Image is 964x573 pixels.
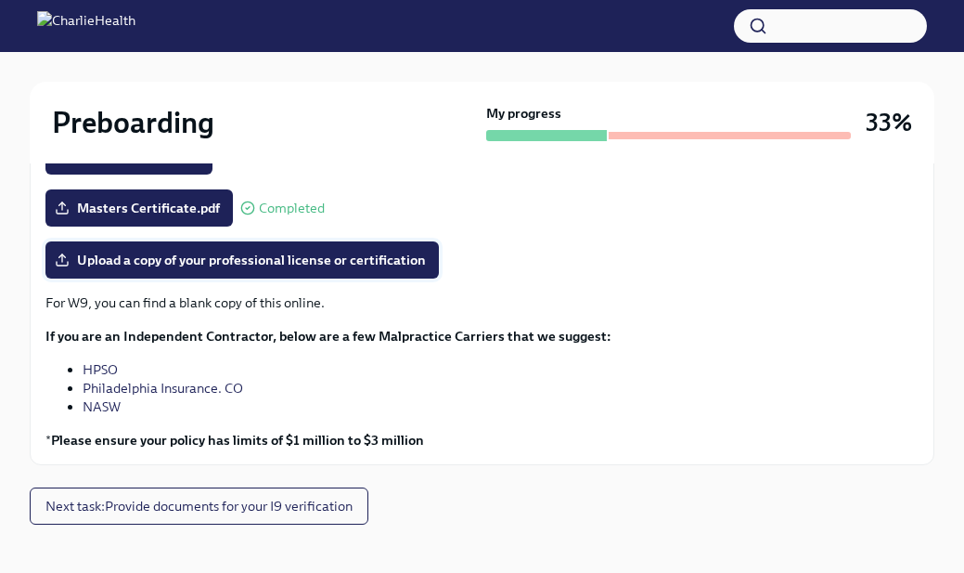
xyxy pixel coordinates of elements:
[51,432,424,449] strong: Please ensure your policy has limits of $1 million to $3 million
[45,497,353,515] span: Next task : Provide documents for your I9 verification
[45,328,611,345] strong: If you are an Independent Contractor, below are a few Malpractice Carriers that we suggest:
[45,241,439,279] label: Upload a copy of your professional license or certification
[37,11,135,41] img: CharlieHealth
[58,251,426,269] span: Upload a copy of your professional license or certification
[83,380,243,397] a: Philadelphia Insurance. CO
[259,202,325,215] span: Completed
[45,189,233,227] label: Masters Certificate.pdf
[30,488,368,525] button: Next task:Provide documents for your I9 verification
[45,293,919,312] p: For W9, you can find a blank copy of this online.
[52,104,214,141] h2: Preboarding
[83,361,118,378] a: HPSO
[83,398,121,415] a: NASW
[486,104,561,123] strong: My progress
[866,106,912,139] h3: 33%
[58,199,220,217] span: Masters Certificate.pdf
